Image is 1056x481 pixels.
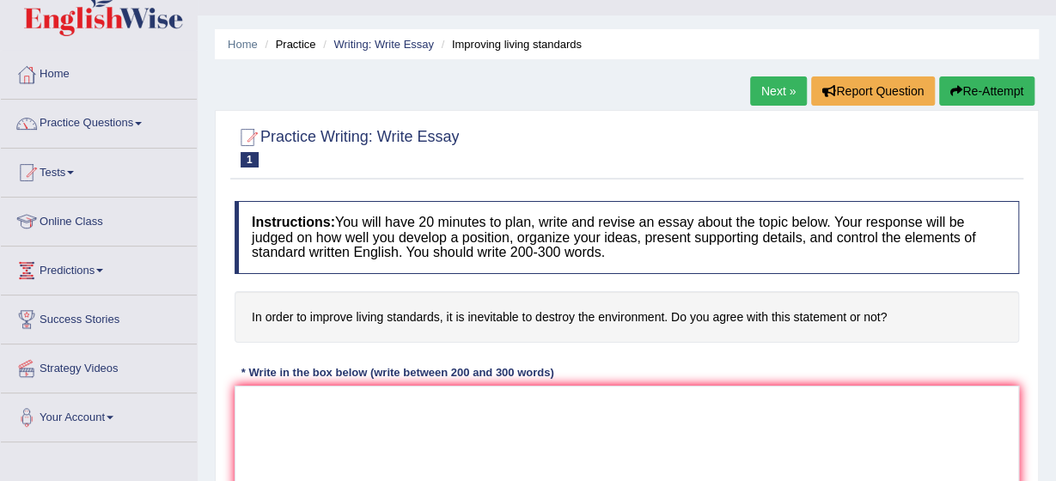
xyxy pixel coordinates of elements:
[437,36,582,52] li: Improving living standards
[228,38,258,51] a: Home
[1,247,197,289] a: Predictions
[1,149,197,192] a: Tests
[750,76,807,106] a: Next »
[235,201,1019,274] h4: You will have 20 minutes to plan, write and revise an essay about the topic below. Your response ...
[241,152,259,167] span: 1
[1,344,197,387] a: Strategy Videos
[1,51,197,94] a: Home
[811,76,935,106] button: Report Question
[235,364,560,381] div: * Write in the box below (write between 200 and 300 words)
[333,38,434,51] a: Writing: Write Essay
[252,215,335,229] b: Instructions:
[1,393,197,436] a: Your Account
[1,295,197,338] a: Success Stories
[939,76,1035,106] button: Re-Attempt
[1,198,197,240] a: Online Class
[235,125,459,167] h2: Practice Writing: Write Essay
[1,100,197,143] a: Practice Questions
[235,291,1019,344] h4: In order to improve living standards, it is inevitable to destroy the environment. Do you agree w...
[260,36,315,52] li: Practice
